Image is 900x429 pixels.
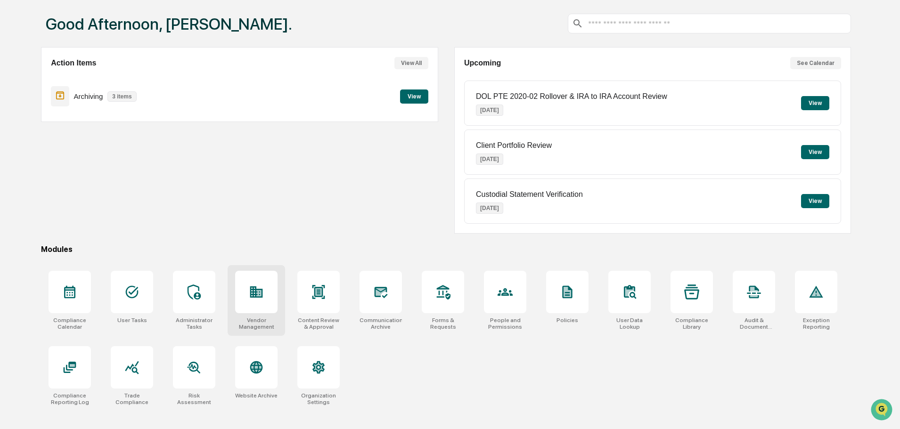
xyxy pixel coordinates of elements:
[671,317,713,330] div: Compliance Library
[795,317,837,330] div: Exception Reporting
[476,202,503,214] p: [DATE]
[733,317,775,330] div: Audit & Document Logs
[235,317,278,330] div: Vendor Management
[19,137,59,146] span: Data Lookup
[400,91,428,100] a: View
[870,398,895,423] iframe: Open customer support
[173,392,215,405] div: Risk Assessment
[32,72,155,81] div: Start new chat
[400,89,428,104] button: View
[9,72,26,89] img: 1746055101610-c473b297-6a78-478c-a979-82029cc54cd1
[74,92,103,100] p: Archiving
[235,392,278,399] div: Website Archive
[160,75,172,86] button: Start new chat
[19,119,61,128] span: Preclearance
[297,392,340,405] div: Organization Settings
[6,133,63,150] a: 🔎Data Lookup
[111,392,153,405] div: Trade Compliance
[790,57,841,69] button: See Calendar
[801,145,829,159] button: View
[476,141,552,150] p: Client Portfolio Review
[297,317,340,330] div: Content Review & Approval
[394,57,428,69] button: View All
[422,317,464,330] div: Forms & Requests
[9,120,17,127] div: 🖐️
[801,96,829,110] button: View
[9,20,172,35] p: How can we help?
[360,317,402,330] div: Communications Archive
[78,119,117,128] span: Attestations
[51,59,96,67] h2: Action Items
[608,317,651,330] div: User Data Lookup
[173,317,215,330] div: Administrator Tasks
[476,92,667,101] p: DOL PTE 2020-02 Rollover & IRA to IRA Account Review
[556,317,578,324] div: Policies
[41,245,851,254] div: Modules
[476,105,503,116] p: [DATE]
[66,159,114,167] a: Powered byPylon
[801,194,829,208] button: View
[46,15,292,33] h1: Good Afternoon, [PERSON_NAME].
[49,317,91,330] div: Compliance Calendar
[6,115,65,132] a: 🖐️Preclearance
[117,317,147,324] div: User Tasks
[107,91,136,102] p: 3 items
[68,120,76,127] div: 🗄️
[484,317,526,330] div: People and Permissions
[49,392,91,405] div: Compliance Reporting Log
[464,59,501,67] h2: Upcoming
[65,115,121,132] a: 🗄️Attestations
[476,154,503,165] p: [DATE]
[9,138,17,145] div: 🔎
[476,190,583,199] p: Custodial Statement Verification
[94,160,114,167] span: Pylon
[32,81,119,89] div: We're available if you need us!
